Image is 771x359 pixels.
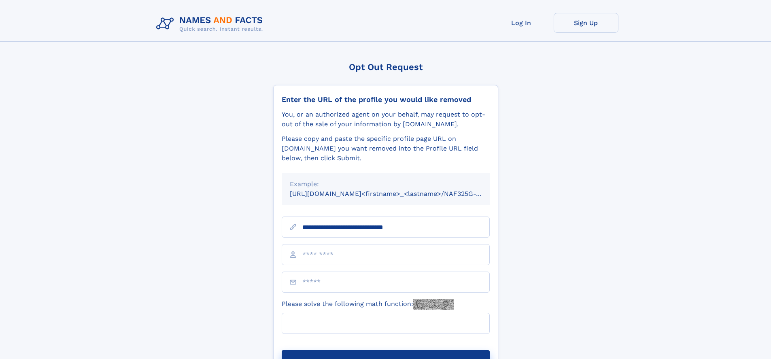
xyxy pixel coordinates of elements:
a: Sign Up [554,13,618,33]
div: You, or an authorized agent on your behalf, may request to opt-out of the sale of your informatio... [282,110,490,129]
label: Please solve the following math function: [282,299,454,310]
small: [URL][DOMAIN_NAME]<firstname>_<lastname>/NAF325G-xxxxxxxx [290,190,505,198]
div: Enter the URL of the profile you would like removed [282,95,490,104]
img: Logo Names and Facts [153,13,270,35]
a: Log In [489,13,554,33]
div: Example: [290,179,482,189]
div: Opt Out Request [273,62,498,72]
div: Please copy and paste the specific profile page URL on [DOMAIN_NAME] you want removed into the Pr... [282,134,490,163]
